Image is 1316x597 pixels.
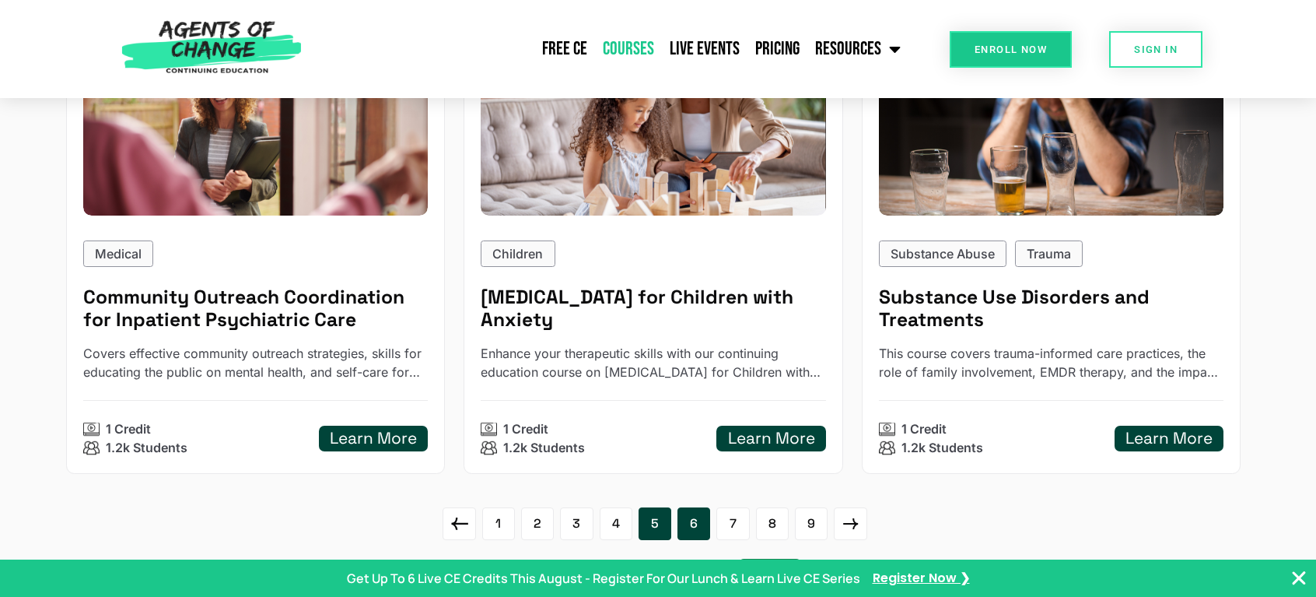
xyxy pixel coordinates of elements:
[330,429,417,448] h5: Learn More
[83,286,428,332] h5: Community Outreach Coordination for Inpatient Psychiatric Care
[1290,569,1308,588] button: Close Banner
[66,8,446,474] a: Community Outreach Coordination for Inpatient Psychiatric Care (1 General CE Credit)Medical Commu...
[83,25,428,216] img: Community Outreach Coordination for Inpatient Psychiatric Care (1 General CE Credit)
[492,244,543,263] p: Children
[310,30,908,68] nav: Menu
[1027,244,1071,263] p: Trauma
[481,25,825,216] img: Play Therapy for Children with Anxiety (1 General CE Credit)
[106,438,187,457] p: 1.2k Students
[1109,31,1202,68] a: SIGN IN
[662,30,747,68] a: Live Events
[83,344,428,381] p: Covers effective community outreach strategies, skills for educating the public on mental health,...
[716,507,749,540] a: 7
[600,507,632,540] a: 4
[1134,44,1178,54] span: SIGN IN
[901,438,983,457] p: 1.2k Students
[747,30,807,68] a: Pricing
[728,429,815,448] h5: Learn More
[464,8,843,474] a: Play Therapy for Children with Anxiety (1 General CE Credit)Children [MEDICAL_DATA] for Children ...
[862,8,1241,474] a: Substance Use Disorders and Treatments (1 General CE Credit)Substance AbuseTrauma Substance Use D...
[891,244,995,263] p: Substance Abuse
[95,244,142,263] p: Medical
[106,420,151,438] p: 1 Credit
[347,569,860,588] p: Get Up To 6 Live CE Credits This August - Register For Our Lunch & Learn Live CE Series
[481,286,825,332] h5: Play Therapy for Children with Anxiety
[639,507,671,540] a: 5
[521,507,554,540] a: 2
[879,286,1223,332] h5: Substance Use Disorders and Treatments
[739,559,800,588] button: 15
[756,507,789,540] a: 8
[481,344,825,381] p: Enhance your therapeutic skills with our continuing education course on Play Therapy for Children...
[560,507,593,540] a: 3
[879,25,1223,216] img: Substance Use Disorders and Treatments (1 General CE Credit)
[879,344,1223,381] p: This course covers trauma-informed care practices, the role of family involvement, EMDR therapy, ...
[975,44,1047,54] span: Enroll Now
[873,570,970,587] a: Register Now ❯
[1125,429,1213,448] h5: Learn More
[503,438,585,457] p: 1.2k Students
[677,507,710,540] a: 6
[534,30,595,68] a: Free CE
[503,420,548,438] p: 1 Credit
[482,507,515,540] a: 1
[807,30,908,68] a: Resources
[901,420,947,438] p: 1 Credit
[950,31,1072,68] a: Enroll Now
[795,507,828,540] a: 9
[595,30,662,68] a: Courses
